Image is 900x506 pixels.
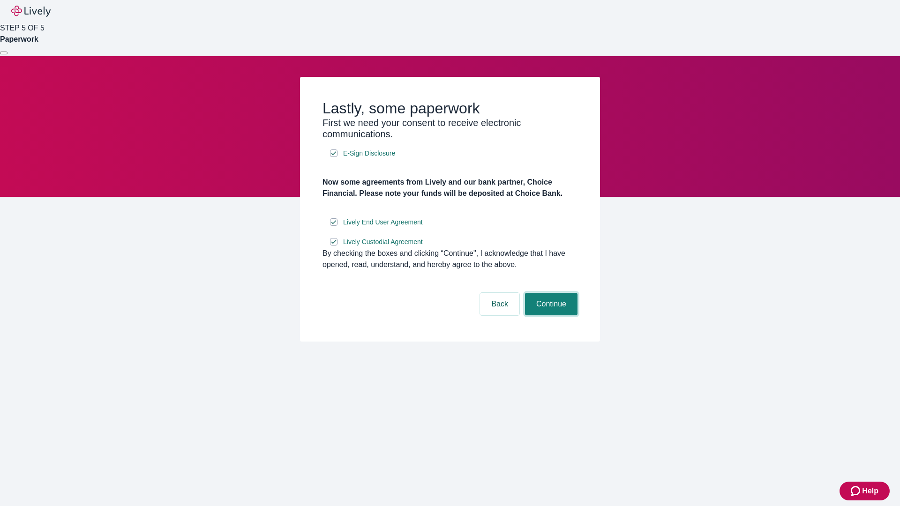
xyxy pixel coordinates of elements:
svg: Zendesk support icon [851,485,862,497]
button: Zendesk support iconHelp [840,482,890,500]
img: Lively [11,6,51,17]
a: e-sign disclosure document [341,216,425,228]
a: e-sign disclosure document [341,148,397,159]
span: E-Sign Disclosure [343,149,395,158]
h4: Now some agreements from Lively and our bank partner, Choice Financial. Please note your funds wi... [322,177,577,199]
a: e-sign disclosure document [341,236,425,248]
div: By checking the boxes and clicking “Continue", I acknowledge that I have opened, read, understand... [322,248,577,270]
h2: Lastly, some paperwork [322,99,577,117]
span: Lively Custodial Agreement [343,237,423,247]
h3: First we need your consent to receive electronic communications. [322,117,577,140]
button: Back [480,293,519,315]
span: Lively End User Agreement [343,217,423,227]
button: Continue [525,293,577,315]
span: Help [862,485,878,497]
